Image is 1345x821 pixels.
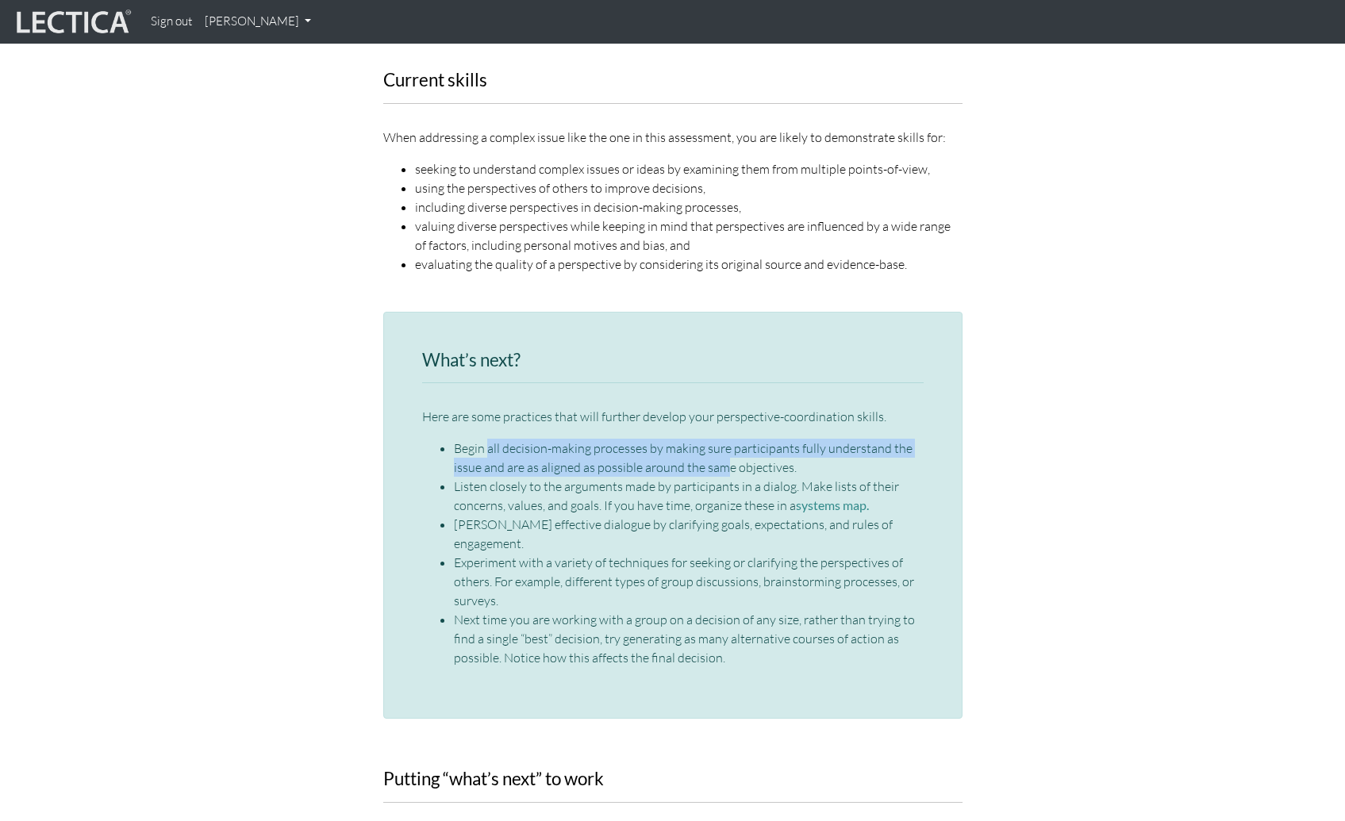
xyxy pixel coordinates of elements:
li: Begin all decision-making processes by making sure participants fully understand the issue and ar... [454,439,924,477]
h3: Putting “what’s next” to work [383,769,963,789]
li: Next time you are working with a group on a decision of any size, rather than trying to find a si... [454,610,924,667]
li: [PERSON_NAME] effective dialogue by clarifying goals, expectations, and rules of engagement. [454,515,924,553]
p: When addressing a complex issue like the one in this assessment, you are likely to demonstrate sk... [383,128,963,147]
a: Sign out [144,6,198,37]
h3: What’s next? [422,351,924,370]
li: valuing diverse perspectives while keeping in mind that perspectives are influenced by a wide ran... [415,217,963,255]
li: including diverse perspectives in decision-making processes, [415,198,963,217]
h3: Current skills [383,71,963,90]
img: lecticalive [13,7,132,37]
li: using the perspectives of others to improve decisions, [415,178,963,198]
p: Here are some practices that will further develop your perspective-coordination skills. [422,407,924,426]
a: systems map. [796,497,869,512]
a: [PERSON_NAME] [198,6,317,37]
li: seeking to understand complex issues or ideas by examining them from multiple points-of-view, [415,159,963,178]
li: Listen closely to the arguments made by participants in a dialog. Make lists of their concerns, v... [454,477,924,515]
li: Experiment with a variety of techniques for seeking or clarifying the perspectives of others. For... [454,553,924,610]
li: evaluating the quality of a perspective by considering its original source and evidence-base. [415,255,963,274]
